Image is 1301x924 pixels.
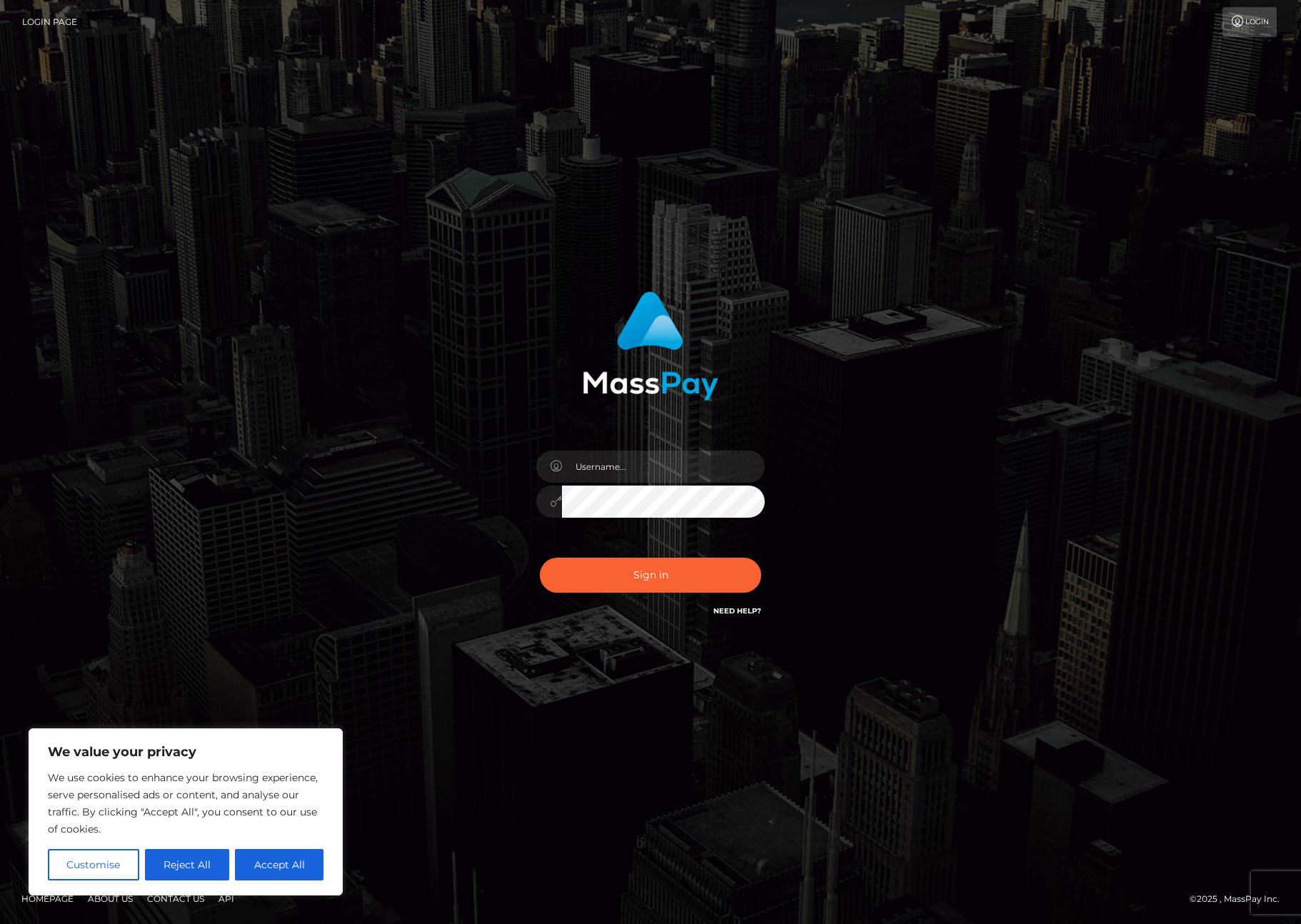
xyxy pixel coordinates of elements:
p: We value your privacy [48,743,323,760]
a: Contact Us [141,888,210,910]
div: We value your privacy [29,728,343,895]
a: API [213,888,240,910]
button: Customise [48,849,139,880]
button: Sign in [540,558,761,593]
input: Username... [562,451,765,483]
a: About Us [82,888,139,910]
button: Accept All [235,849,323,880]
button: Reject All [145,849,230,880]
a: Login [1222,7,1277,37]
a: Login Page [22,7,77,37]
a: Homepage [16,888,79,910]
img: MassPay Login [583,291,718,401]
div: © 2025 , MassPay Inc. [1190,891,1290,907]
p: We use cookies to enhance your browsing experience, serve personalised ads or content, and analys... [48,769,323,838]
a: Need Help? [713,606,761,616]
